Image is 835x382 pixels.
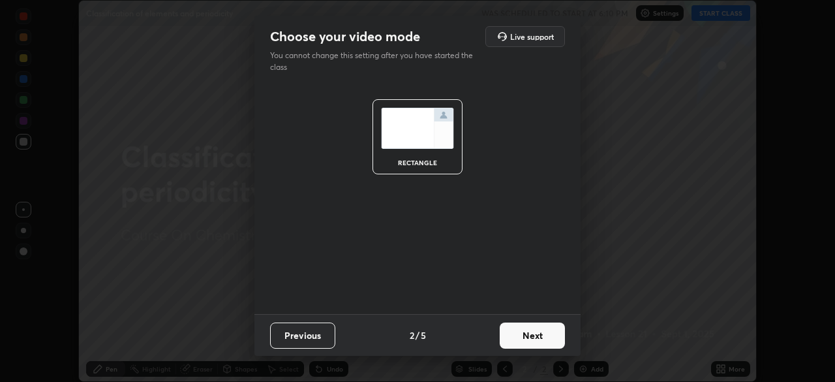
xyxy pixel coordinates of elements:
[391,159,444,166] div: rectangle
[421,328,426,342] h4: 5
[510,33,554,40] h5: Live support
[500,323,565,349] button: Next
[270,323,335,349] button: Previous
[410,328,414,342] h4: 2
[270,50,481,73] p: You cannot change this setting after you have started the class
[381,108,454,149] img: normalScreenIcon.ae25ed63.svg
[416,328,419,342] h4: /
[270,28,420,45] h2: Choose your video mode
